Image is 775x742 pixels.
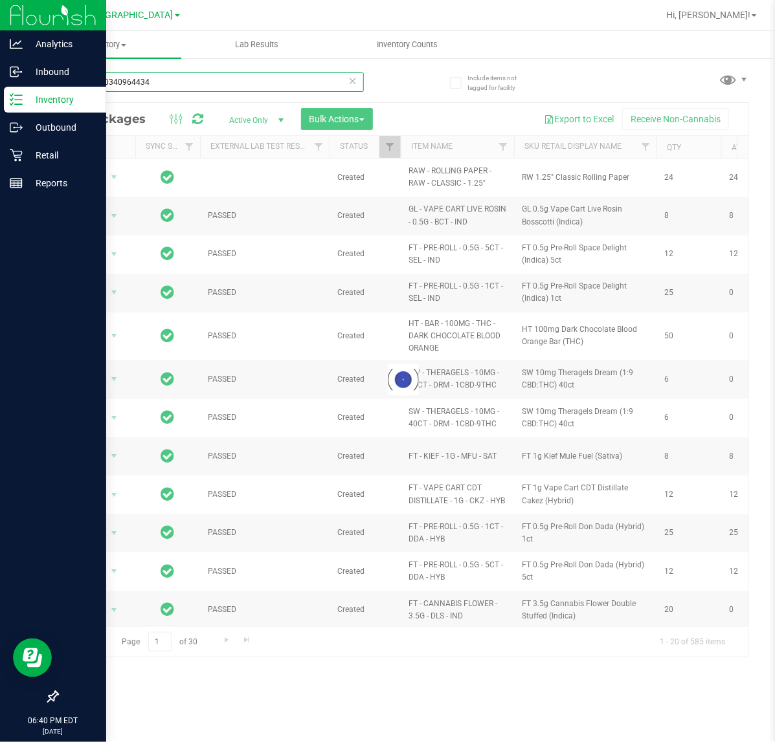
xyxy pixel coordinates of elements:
span: [GEOGRAPHIC_DATA] [85,10,174,21]
p: Inventory [23,92,100,107]
inline-svg: Analytics [10,38,23,50]
p: Analytics [23,36,100,52]
input: Search Package ID, Item Name, SKU, Lot or Part Number... [57,72,364,92]
p: Outbound [23,120,100,135]
p: 06:40 PM EDT [6,715,100,726]
p: Retail [23,147,100,163]
inline-svg: Reports [10,177,23,190]
a: Inventory [31,31,181,58]
span: Hi, [PERSON_NAME]! [666,10,750,20]
a: Inventory Counts [332,31,482,58]
inline-svg: Inventory [10,93,23,106]
span: Lab Results [218,39,296,50]
span: Inventory [31,39,181,50]
span: Clear [348,72,357,89]
span: Include items not tagged for facility [467,73,532,93]
inline-svg: Retail [10,149,23,162]
inline-svg: Outbound [10,121,23,134]
p: [DATE] [6,726,100,736]
iframe: Resource center [13,638,52,677]
a: Lab Results [181,31,331,58]
p: Reports [23,175,100,191]
inline-svg: Inbound [10,65,23,78]
span: Inventory Counts [359,39,455,50]
p: Inbound [23,64,100,80]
